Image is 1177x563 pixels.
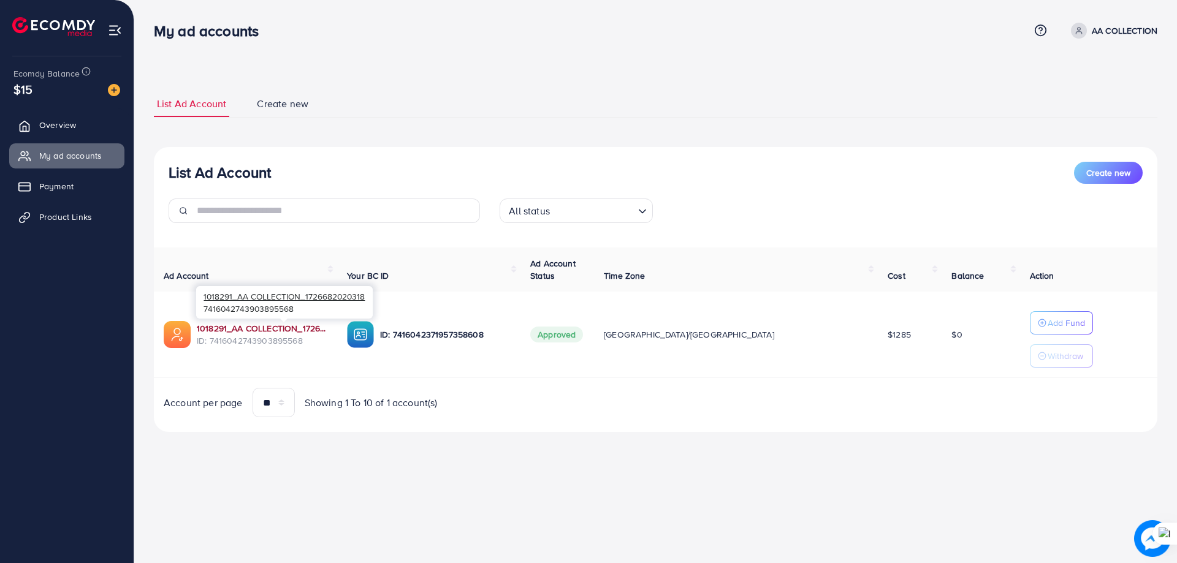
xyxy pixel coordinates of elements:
span: Cost [888,270,905,282]
span: 1018291_AA COLLECTION_1726682020318 [204,290,365,302]
span: Balance [951,270,984,282]
p: Withdraw [1048,349,1083,363]
span: Account per page [164,396,243,410]
a: Overview [9,113,124,137]
img: ic-ba-acc.ded83a64.svg [347,321,374,348]
a: AA COLLECTION [1066,23,1157,39]
span: My ad accounts [39,149,102,162]
span: Approved [530,327,583,342]
img: image [1134,520,1171,557]
img: image [108,84,120,96]
a: My ad accounts [9,143,124,168]
div: 7416042743903895568 [196,286,373,319]
span: Create new [1086,167,1130,179]
span: Payment [39,180,74,192]
a: 1018291_AA COLLECTION_1726682020318 [197,322,327,334]
span: Action [1030,270,1054,282]
span: Create new [257,97,308,111]
span: Overview [39,119,76,131]
a: Payment [9,174,124,198]
span: ID: 7416042743903895568 [197,334,327,347]
h3: List Ad Account [169,164,271,181]
input: Search for option [554,200,633,220]
p: AA COLLECTION [1092,23,1157,38]
span: All status [506,202,552,220]
div: Search for option [500,198,653,223]
button: Add Fund [1030,311,1093,334]
img: menu [108,23,122,37]
span: Time Zone [604,270,645,282]
span: Ad Account Status [530,257,576,282]
button: Create new [1074,162,1143,184]
p: Add Fund [1048,316,1085,330]
img: logo [12,17,95,36]
span: $0 [951,328,962,341]
a: Product Links [9,205,124,229]
span: Product Links [39,211,92,223]
p: ID: 7416042371957358608 [380,327,511,342]
span: Ad Account [164,270,209,282]
span: $15 [13,80,32,98]
span: List Ad Account [157,97,226,111]
span: Showing 1 To 10 of 1 account(s) [305,396,438,410]
img: ic-ads-acc.e4c84228.svg [164,321,191,348]
h3: My ad accounts [154,22,269,40]
span: [GEOGRAPHIC_DATA]/[GEOGRAPHIC_DATA] [604,328,774,341]
span: Ecomdy Balance [13,67,80,80]
span: Your BC ID [347,270,389,282]
span: $1285 [888,328,911,341]
button: Withdraw [1030,344,1093,368]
